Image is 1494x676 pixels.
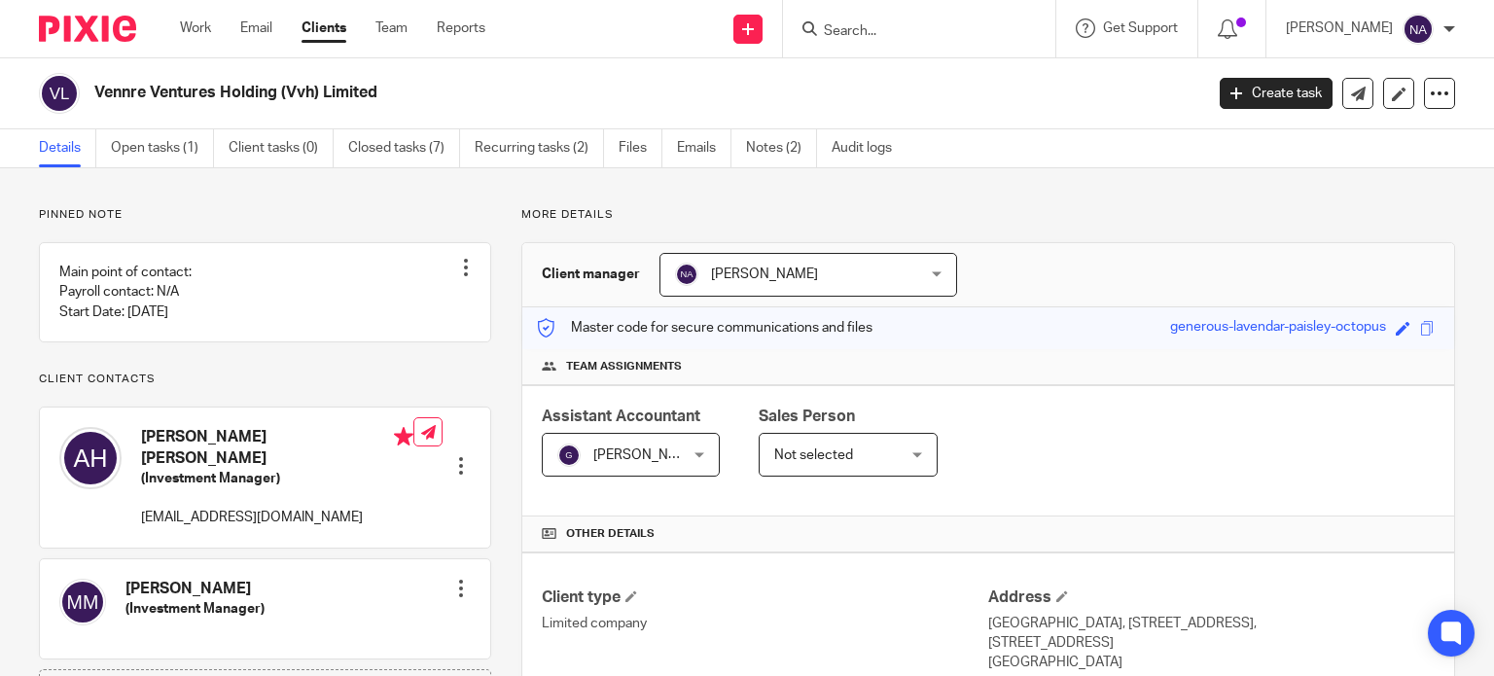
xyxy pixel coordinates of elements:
input: Search [822,23,997,41]
p: Limited company [542,614,988,633]
span: Team assignments [566,359,682,374]
img: svg%3E [557,444,581,467]
h3: Client manager [542,265,640,284]
a: Audit logs [832,129,907,167]
p: Client contacts [39,372,491,387]
h4: Address [988,587,1435,608]
span: [PERSON_NAME] [593,448,700,462]
span: [PERSON_NAME] [711,267,818,281]
span: Not selected [774,448,853,462]
span: Other details [566,526,655,542]
a: Notes (2) [746,129,817,167]
span: Get Support [1103,21,1178,35]
p: [PERSON_NAME] [1286,18,1393,38]
h2: Vennre Ventures Holding (Vvh) Limited [94,83,972,103]
span: Sales Person [759,409,855,424]
img: svg%3E [59,427,122,489]
img: svg%3E [39,73,80,114]
h5: (Investment Manager) [125,599,265,619]
a: Closed tasks (7) [348,129,460,167]
img: svg%3E [675,263,698,286]
p: Pinned note [39,207,491,223]
p: [GEOGRAPHIC_DATA], [STREET_ADDRESS], [988,614,1435,633]
a: Client tasks (0) [229,129,334,167]
p: Master code for secure communications and files [537,318,872,338]
a: Recurring tasks (2) [475,129,604,167]
img: Pixie [39,16,136,42]
a: Reports [437,18,485,38]
h4: [PERSON_NAME] [PERSON_NAME] [141,427,413,469]
a: Clients [302,18,346,38]
a: Files [619,129,662,167]
p: [STREET_ADDRESS] [988,633,1435,653]
span: Assistant Accountant [542,409,700,424]
img: svg%3E [1403,14,1434,45]
i: Primary [394,427,413,446]
a: Emails [677,129,731,167]
h4: [PERSON_NAME] [125,579,265,599]
a: Open tasks (1) [111,129,214,167]
p: [GEOGRAPHIC_DATA] [988,653,1435,672]
a: Email [240,18,272,38]
h5: (Investment Manager) [141,469,413,488]
img: svg%3E [59,579,106,625]
a: Create task [1220,78,1333,109]
div: generous-lavendar-paisley-octopus [1170,317,1386,339]
h4: Client type [542,587,988,608]
a: Details [39,129,96,167]
p: [EMAIL_ADDRESS][DOMAIN_NAME] [141,508,413,527]
a: Team [375,18,408,38]
a: Work [180,18,211,38]
p: More details [521,207,1455,223]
